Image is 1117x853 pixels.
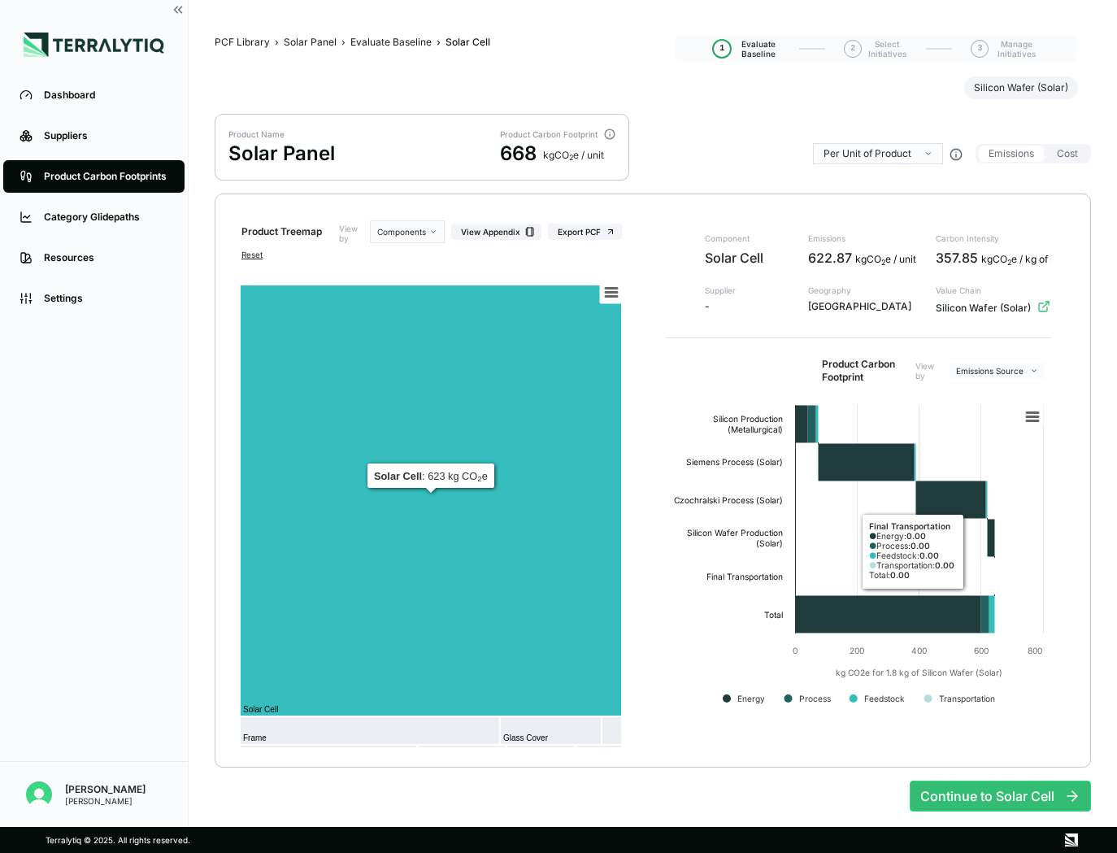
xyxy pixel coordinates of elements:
button: Per Unit of Product [813,143,943,164]
sub: 2 [1007,258,1011,267]
div: [PERSON_NAME] [65,796,146,806]
span: Emissions [808,233,916,243]
text: Energy [737,694,765,704]
text: Total [764,610,783,620]
text: Process [799,694,831,703]
span: 2 [850,44,855,54]
a: Solar Panel [284,36,337,49]
button: Cost [1047,146,1088,162]
text: Frame [243,733,267,742]
button: Reset [241,250,263,259]
div: Silicon Wafer (Solar) [936,300,1051,316]
button: Components [370,220,445,243]
button: Open user button [20,775,59,814]
span: [GEOGRAPHIC_DATA] [808,300,916,313]
label: View by [339,220,363,243]
a: Evaluate Baseline [350,36,432,49]
text: 200 [850,646,864,655]
div: Category Glidepaths [44,211,168,224]
span: Solar Cell [445,36,490,49]
div: Suppliers [44,129,168,142]
text: Solar Cell [243,705,278,714]
span: Manage Initiatives [994,39,1039,59]
text: Glass Cover [503,733,549,742]
div: 622.87 [808,248,916,268]
sub: 2 [881,258,885,267]
div: kg CO e / unit [543,149,604,162]
span: Value Chain [936,285,1051,295]
div: 357.85 [936,248,1051,268]
button: View Appendix [451,224,541,240]
button: 1Evaluate Baseline [714,33,780,65]
span: › [437,36,441,49]
span: › [275,36,279,49]
h2: Product Carbon Footprint [822,358,909,384]
text: Czochralski Process (Solar) [674,495,783,505]
button: 3Manage Initiatives [971,33,1039,65]
div: [PERSON_NAME] [65,783,146,796]
span: 3 [977,44,982,54]
span: Component [705,233,789,243]
text: 400 [911,646,927,655]
div: Product Treemap [241,225,339,238]
button: Export PCF [548,224,622,240]
button: Silicon Wafer (Solar) [964,76,1078,99]
img: Logo [24,33,164,57]
span: Solar Cell [705,248,789,268]
button: Emissions [979,146,1044,162]
span: kg CO e / unit [855,253,916,265]
a: PCF Library [215,36,270,49]
text: Silicon Production (Metallurgical) [713,414,783,435]
span: Geography [808,285,916,295]
button: 2Select Initiatives [845,33,906,65]
sub: 2 [569,153,573,162]
div: 668 [500,141,537,167]
span: Carbon Intensity [936,233,1051,243]
div: Solar Panel [228,141,335,167]
span: Evaluate Baseline [737,39,780,59]
span: Select Initiatives [867,39,906,59]
div: kgCO e / kg of material [981,253,1089,266]
div: Dashboard [44,89,168,102]
div: Product Carbon Footprints [44,170,168,183]
text: Siemens Process (Solar) [686,457,783,467]
span: - [705,300,789,313]
text: Final Transportation [706,572,783,582]
text: Transportation [939,694,995,704]
text: Feedstock [864,694,905,703]
text: kg CO2e for 1.8 kg of Silicon Wafer (Solar) [836,668,1002,678]
div: Resources [44,251,168,264]
text: 0 [793,646,798,655]
div: Settings [44,292,168,305]
div: Product Carbon Footprint [500,129,601,139]
text: Silicon Wafer Production (Solar) [687,528,783,548]
label: View by [915,361,943,381]
text: 800 [1028,646,1042,655]
img: Lisa Schold [26,781,52,807]
span: 1 [719,44,724,54]
span: › [341,36,346,49]
div: Product Name [228,129,335,139]
button: Continue to Solar Cell [910,781,1091,812]
text: 600 [974,646,989,655]
button: Emissions Source [950,363,1045,379]
span: Supplier [705,285,789,295]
